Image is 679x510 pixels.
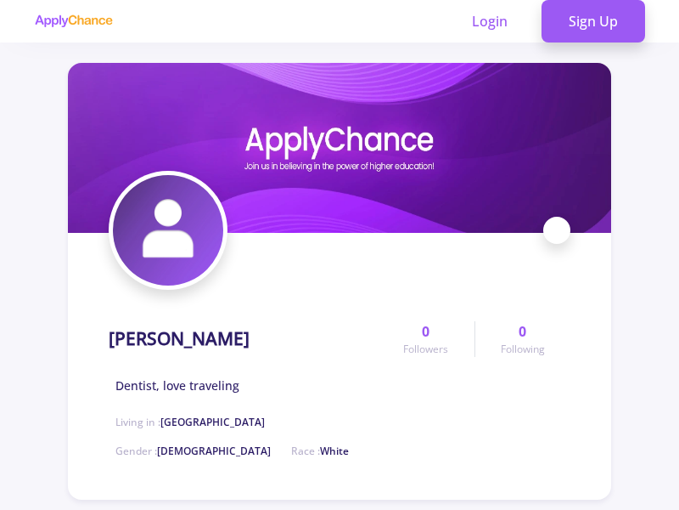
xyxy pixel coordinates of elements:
span: Living in : [115,415,265,429]
span: Following [501,342,545,357]
img: Atefa Hosseinicover image [68,63,611,233]
span: Dentist, love traveling [115,377,239,394]
span: 0 [422,321,429,342]
span: [GEOGRAPHIC_DATA] [160,415,265,429]
span: Followers [403,342,448,357]
img: applychance logo text only [34,14,113,28]
span: [DEMOGRAPHIC_DATA] [157,444,271,458]
h1: [PERSON_NAME] [109,328,250,349]
span: 0 [519,321,526,342]
a: 0Following [474,321,570,357]
img: Atefa Hosseiniavatar [113,175,223,286]
span: White [320,444,349,458]
a: 0Followers [378,321,474,357]
span: Race : [291,444,349,458]
span: Gender : [115,444,271,458]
